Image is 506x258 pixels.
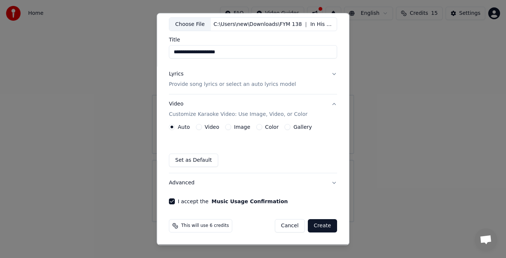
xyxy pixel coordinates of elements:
[275,220,305,233] button: Cancel
[293,125,312,130] label: Gallery
[169,111,307,118] p: Customize Karaoke Video: Use Image, Video, or Color
[169,37,337,43] label: Title
[178,199,288,204] label: I accept the
[181,223,229,229] span: This will use 6 credits
[211,21,337,28] div: C:\Users\new\Downloads\FYM 138 ｜ In His Hands.mp4
[169,95,337,124] button: VideoCustomize Karaoke Video: Use Image, Video, or Color
[212,199,288,204] button: I accept the
[234,125,250,130] label: Image
[265,125,279,130] label: Color
[169,174,337,193] button: Advanced
[169,124,337,173] div: VideoCustomize Karaoke Video: Use Image, Video, or Color
[308,220,337,233] button: Create
[169,65,337,94] button: LyricsProvide song lyrics or select an auto lyrics model
[169,71,183,78] div: Lyrics
[178,125,190,130] label: Auto
[205,125,219,130] label: Video
[169,154,218,167] button: Set as Default
[169,101,307,118] div: Video
[169,18,211,31] div: Choose File
[169,81,296,88] p: Provide song lyrics or select an auto lyrics model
